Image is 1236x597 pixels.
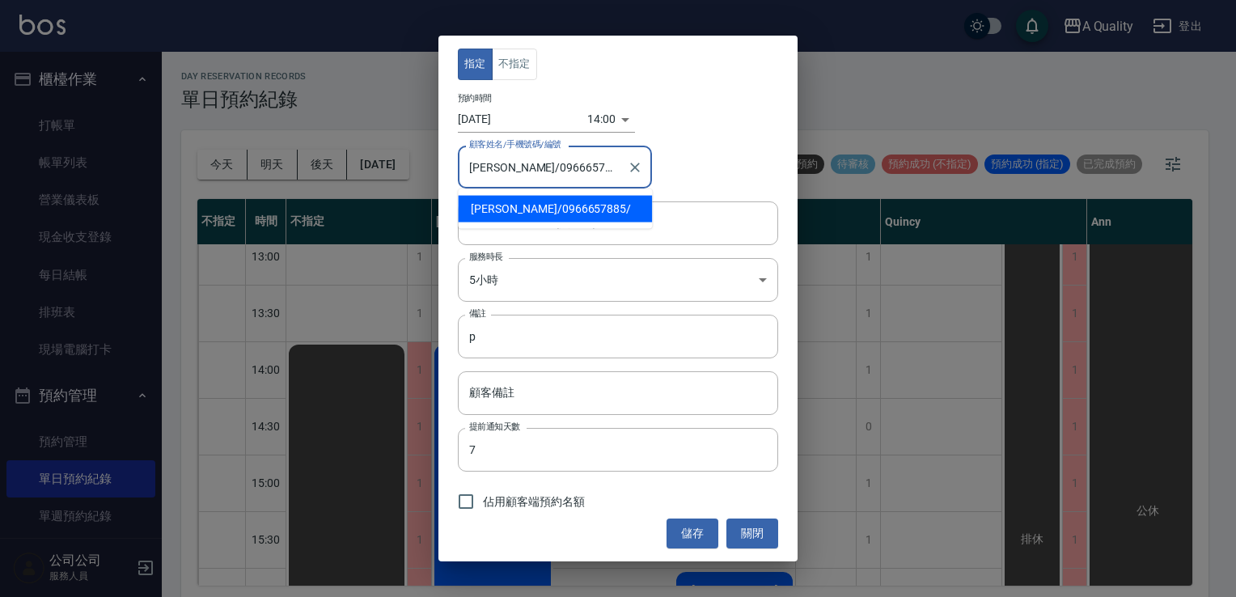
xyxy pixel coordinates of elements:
label: 預約時間 [458,92,492,104]
div: 5小時 [458,258,778,302]
button: 關閉 [726,519,778,548]
button: Clear [624,156,646,179]
button: 不指定 [492,49,537,80]
input: Choose date, selected date is 2025-09-15 [458,106,587,133]
span: 佔用顧客端預約名額 [483,493,585,510]
div: 14:00 [587,106,616,133]
label: 提前通知天數 [469,421,520,433]
button: 儲存 [667,519,718,548]
button: 指定 [458,49,493,80]
label: 備註 [469,307,486,320]
span: [PERSON_NAME] / 0966657885 / [458,196,652,222]
label: 服務時長 [469,251,503,263]
label: 顧客姓名/手機號碼/編號 [469,138,561,150]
